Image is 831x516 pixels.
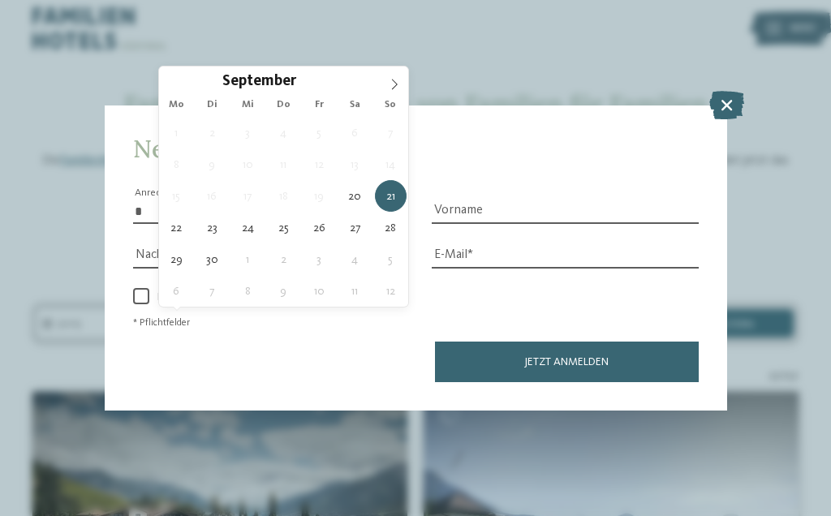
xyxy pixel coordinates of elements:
span: September 8, 2025 [161,148,192,180]
span: September 15, 2025 [161,180,192,212]
span: September 10, 2025 [232,148,264,180]
span: September 1, 2025 [161,117,192,148]
span: Newsletter [133,133,259,164]
span: September 11, 2025 [268,148,299,180]
span: * Pflichtfelder [133,318,190,328]
span: September 30, 2025 [196,243,228,275]
span: September 13, 2025 [339,148,371,180]
span: So [372,100,408,110]
span: Mo [159,100,195,110]
span: September 22, 2025 [161,212,192,243]
span: September [222,75,296,90]
span: September 27, 2025 [339,212,371,243]
span: Mi [230,100,265,110]
input: Year [296,72,350,89]
span: September 21, 2025 [375,180,407,212]
span: Oktober 12, 2025 [375,275,407,307]
span: Di [194,100,230,110]
span: September 4, 2025 [268,117,299,148]
span: Oktober 2, 2025 [268,243,299,275]
span: September 12, 2025 [304,148,335,180]
span: Oktober 10, 2025 [304,275,335,307]
span: September 17, 2025 [232,180,264,212]
span: September 19, 2025 [304,180,335,212]
span: September 24, 2025 [232,212,264,243]
span: Einwilligung Marketing [149,290,286,304]
span: Oktober 9, 2025 [268,275,299,307]
span: Oktober 7, 2025 [196,275,228,307]
span: September 5, 2025 [304,117,335,148]
span: September 25, 2025 [268,212,299,243]
span: Oktober 8, 2025 [232,275,264,307]
span: September 29, 2025 [161,243,192,275]
span: September 16, 2025 [196,180,228,212]
span: Oktober 3, 2025 [304,243,335,275]
span: September 20, 2025 [339,180,371,212]
span: Oktober 4, 2025 [339,243,371,275]
span: September 6, 2025 [339,117,371,148]
span: September 14, 2025 [375,148,407,180]
span: Oktober 6, 2025 [161,275,192,307]
span: September 7, 2025 [375,117,407,148]
button: Jetzt anmelden [435,342,699,382]
span: Oktober 11, 2025 [339,275,371,307]
span: Jetzt anmelden [524,356,609,368]
span: September 26, 2025 [304,212,335,243]
span: Oktober 1, 2025 [232,243,264,275]
span: September 9, 2025 [196,148,228,180]
span: September 23, 2025 [196,212,228,243]
span: September 3, 2025 [232,117,264,148]
span: September 28, 2025 [375,212,407,243]
span: September 2, 2025 [196,117,228,148]
span: Oktober 5, 2025 [375,243,407,275]
span: Do [265,100,301,110]
span: Sa [337,100,372,110]
span: September 18, 2025 [268,180,299,212]
span: Fr [301,100,337,110]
